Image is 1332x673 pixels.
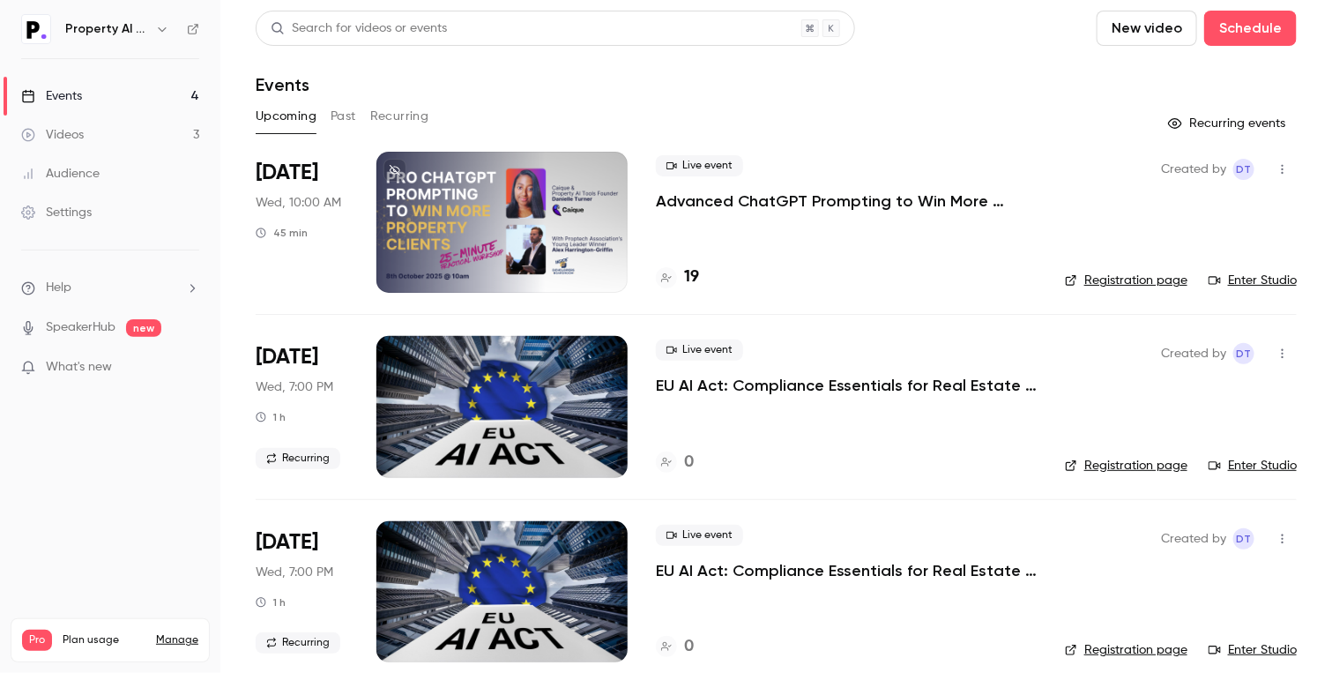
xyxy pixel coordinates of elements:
h4: 0 [684,451,694,475]
span: Live event [656,155,743,176]
a: 19 [656,265,699,289]
div: Search for videos or events [271,19,447,38]
span: Pro [22,630,52,651]
a: SpeakerHub [46,318,115,337]
span: [DATE] [256,343,318,371]
span: Danielle Turner [1233,343,1254,364]
button: Recurring events [1160,109,1297,138]
span: Created by [1161,159,1226,180]
span: Live event [656,340,743,361]
a: Registration page [1065,457,1187,475]
h1: Events [256,74,309,95]
span: Danielle Turner [1233,528,1254,550]
span: Created by [1161,528,1226,550]
div: Audience [21,165,100,183]
span: Wed, 7:00 PM [256,564,333,581]
div: Oct 8 Wed, 7:00 PM (Europe/London) [256,336,348,477]
span: Help [46,279,71,297]
button: Recurring [370,102,429,131]
span: Created by [1161,343,1226,364]
div: Videos [21,126,84,144]
div: 1 h [256,595,286,609]
button: Schedule [1204,11,1297,46]
span: Recurring [256,632,340,654]
a: 0 [656,635,694,659]
h6: Property AI Tools [65,20,148,38]
a: Registration page [1065,272,1187,289]
a: 0 [656,451,694,475]
span: Wed, 7:00 PM [256,378,333,396]
h4: 0 [684,635,694,659]
span: Plan usage [63,633,145,647]
button: Past [331,102,356,131]
span: Live event [656,525,743,546]
button: New video [1097,11,1197,46]
span: What's new [46,358,112,377]
div: 45 min [256,226,308,240]
span: DT [1237,159,1252,180]
div: Oct 29 Wed, 7:00 PM (Europe/London) [256,521,348,662]
span: Recurring [256,448,340,469]
span: DT [1237,343,1252,364]
a: EU AI Act: Compliance Essentials for Real Estate & Construction [656,560,1037,581]
div: Oct 8 Wed, 10:00 AM (Europe/London) [256,152,348,293]
a: Manage [156,633,198,647]
span: [DATE] [256,528,318,557]
span: Danielle Turner [1233,159,1254,180]
a: Enter Studio [1209,457,1297,475]
span: DT [1237,528,1252,550]
span: Wed, 10:00 AM [256,194,341,212]
a: EU AI Act: Compliance Essentials for Real Estate & Construction [656,375,1037,396]
span: [DATE] [256,159,318,187]
div: Events [21,87,82,105]
span: new [126,319,161,337]
div: 1 h [256,410,286,424]
a: Advanced ChatGPT Prompting to Win More Clients [656,191,1037,212]
img: Property AI Tools [22,15,50,43]
a: Registration page [1065,641,1187,659]
li: help-dropdown-opener [21,279,199,297]
h4: 19 [684,265,699,289]
div: Settings [21,204,92,221]
button: Upcoming [256,102,316,131]
a: Enter Studio [1209,641,1297,659]
a: Enter Studio [1209,272,1297,289]
iframe: Noticeable Trigger [178,360,199,376]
